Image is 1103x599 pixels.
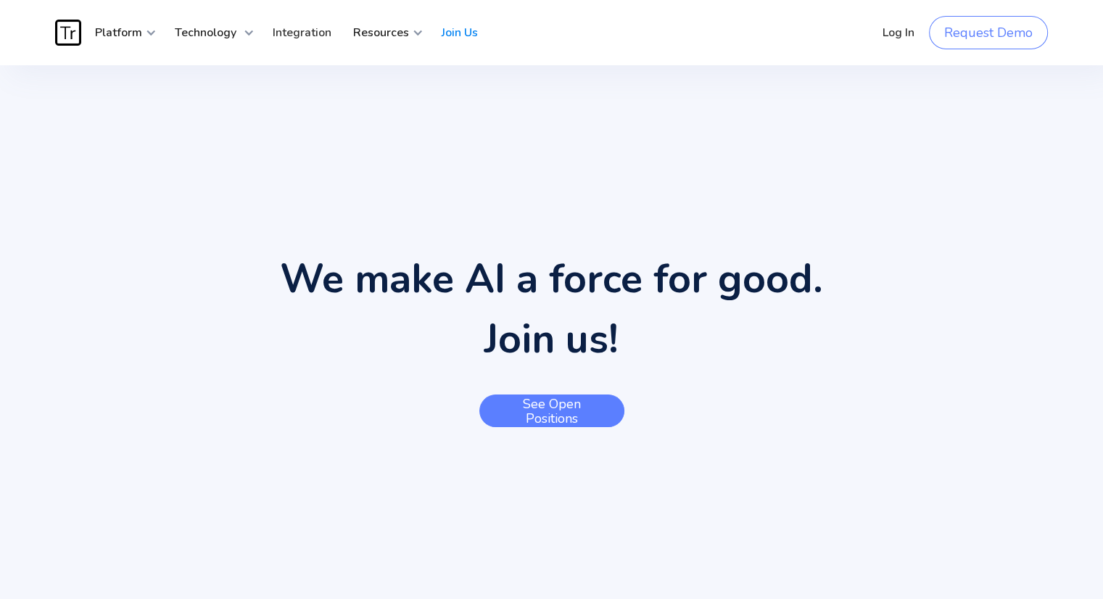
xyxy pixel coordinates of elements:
div: Platform [84,11,157,54]
a: Integration [262,11,342,54]
a: Log In [872,11,925,54]
div: Resources [342,11,424,54]
div: Technology [164,11,255,54]
a: See open positions [479,394,624,427]
a: home [55,20,84,46]
a: Request Demo [929,16,1048,49]
img: Traces Logo [55,20,81,46]
strong: Platform [95,25,142,41]
h1: We make AI a force for good. Join us! [280,249,823,369]
strong: Technology [175,25,236,41]
a: Join Us [431,11,489,54]
strong: Resources [353,25,409,41]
